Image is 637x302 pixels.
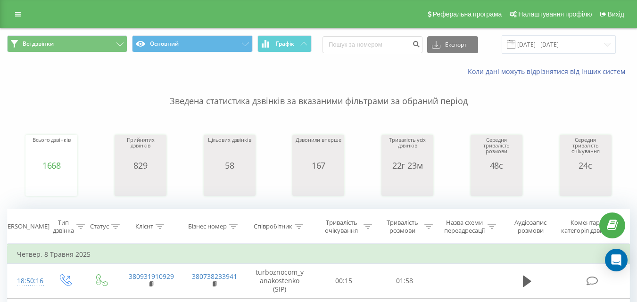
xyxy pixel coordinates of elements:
[117,137,164,161] div: Прийнятих дзвінків
[507,219,554,235] div: Аудіозапис розмови
[562,161,609,170] div: 24с
[23,40,54,48] span: Всі дзвінки
[374,264,435,299] td: 01:58
[7,76,630,107] p: Зведена статистика дзвінків за вказаними фільтрами за обраний період
[296,137,341,161] div: Дзвонили вперше
[608,10,624,18] span: Вихід
[473,161,520,170] div: 48с
[518,10,592,18] span: Налаштування профілю
[605,249,628,271] div: Open Intercom Messenger
[90,223,109,231] div: Статус
[384,161,431,170] div: 22г 23м
[296,161,341,170] div: 167
[33,137,70,161] div: Всього дзвінків
[117,161,164,170] div: 829
[254,223,292,231] div: Співробітник
[53,219,74,235] div: Тип дзвінка
[135,223,153,231] div: Клієнт
[562,137,609,161] div: Середня тривалість очікування
[8,245,630,264] td: Четвер, 8 Травня 2025
[192,272,237,281] a: 380738233941
[383,219,422,235] div: Тривалість розмови
[473,137,520,161] div: Середня тривалість розмови
[257,35,312,52] button: Графік
[208,137,251,161] div: Цільових дзвінків
[444,219,485,235] div: Назва схеми переадресації
[246,264,314,299] td: turboznocom_yanakostenko (SIP)
[33,161,70,170] div: 1668
[322,219,361,235] div: Тривалість очікування
[129,272,174,281] a: 380931910929
[384,137,431,161] div: Тривалість усіх дзвінків
[2,223,50,231] div: [PERSON_NAME]
[559,219,614,235] div: Коментар/категорія дзвінка
[208,161,251,170] div: 58
[132,35,252,52] button: Основний
[323,36,422,53] input: Пошук за номером
[188,223,227,231] div: Бізнес номер
[468,67,630,76] a: Коли дані можуть відрізнятися вiд інших систем
[276,41,294,47] span: Графік
[314,264,374,299] td: 00:15
[427,36,478,53] button: Експорт
[433,10,502,18] span: Реферальна програма
[17,272,37,290] div: 18:50:16
[7,35,127,52] button: Всі дзвінки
